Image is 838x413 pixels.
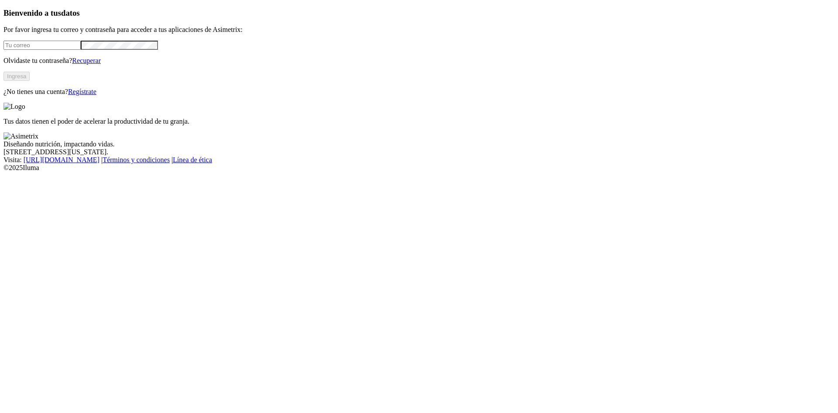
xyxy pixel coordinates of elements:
[3,103,25,111] img: Logo
[68,88,96,95] a: Regístrate
[3,132,38,140] img: Asimetrix
[173,156,212,163] a: Línea de ética
[3,72,30,81] button: Ingresa
[3,148,835,156] div: [STREET_ADDRESS][US_STATE].
[61,8,80,17] span: datos
[3,41,81,50] input: Tu correo
[103,156,170,163] a: Términos y condiciones
[24,156,100,163] a: [URL][DOMAIN_NAME]
[3,118,835,125] p: Tus datos tienen el poder de acelerar la productividad de tu granja.
[3,156,835,164] div: Visita : | |
[3,8,835,18] h3: Bienvenido a tus
[3,164,835,172] div: © 2025 Iluma
[3,88,835,96] p: ¿No tienes una cuenta?
[3,140,835,148] div: Diseñando nutrición, impactando vidas.
[72,57,101,64] a: Recuperar
[3,57,835,65] p: Olvidaste tu contraseña?
[3,26,835,34] p: Por favor ingresa tu correo y contraseña para acceder a tus aplicaciones de Asimetrix:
